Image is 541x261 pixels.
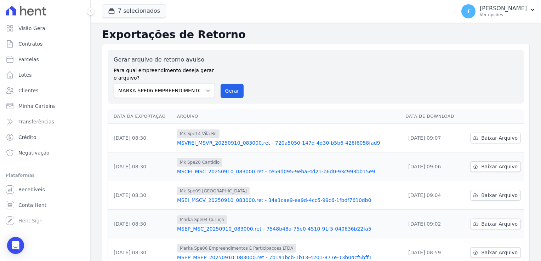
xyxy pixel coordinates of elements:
[177,197,400,204] a: MSEI_MSCV_20250910_083000.ret - 34a1cae9-ea9d-4cc5-99c6-1fbdf7610db0
[3,182,87,197] a: Recebíveis
[3,68,87,82] a: Lotes
[470,161,521,172] a: Baixar Arquivo
[18,118,54,125] span: Transferências
[470,133,521,143] a: Baixar Arquivo
[470,247,521,258] a: Baixar Arquivo
[18,103,55,110] span: Minha Carteira
[481,192,518,199] span: Baixar Arquivo
[480,5,527,12] p: [PERSON_NAME]
[3,21,87,35] a: Visão Geral
[6,171,85,180] div: Plataformas
[403,124,462,152] td: [DATE] 09:07
[456,1,541,21] button: IF [PERSON_NAME] Ver opções
[481,163,518,170] span: Baixar Arquivo
[403,210,462,238] td: [DATE] 09:02
[18,56,39,63] span: Parcelas
[403,181,462,210] td: [DATE] 09:04
[466,9,471,14] span: IF
[177,225,400,232] a: MSEP_MSC_20250910_083000.ret - 7548b48a-75e0-4510-91f5-040636b22fa5
[108,181,174,210] td: [DATE] 08:30
[108,124,174,152] td: [DATE] 08:30
[7,237,24,254] div: Open Intercom Messenger
[18,202,46,209] span: Conta Hent
[3,130,87,144] a: Crédito
[18,25,47,32] span: Visão Geral
[114,56,215,64] label: Gerar arquivo de retorno avulso
[3,52,87,66] a: Parcelas
[470,219,521,229] a: Baixar Arquivo
[177,244,296,253] span: Marka Spe06 Empreendimentos E Participacoes LTDA
[18,134,36,141] span: Crédito
[480,12,527,18] p: Ver opções
[18,87,38,94] span: Clientes
[3,83,87,98] a: Clientes
[177,139,400,146] a: MSVREI_MSVR_20250910_083000.ret - 720a5050-147d-4d30-b5b6-426f6058fad9
[403,152,462,181] td: [DATE] 09:06
[177,254,400,261] a: MSEP_MSEP_20250910_083000.ret - 7b1a1bcb-1b13-4201-877e-13b04cf5bff1
[470,190,521,201] a: Baixar Arquivo
[102,28,530,41] h2: Exportações de Retorno
[108,210,174,238] td: [DATE] 08:30
[108,152,174,181] td: [DATE] 08:30
[102,4,166,18] button: 7 selecionados
[481,220,518,227] span: Baixar Arquivo
[18,186,45,193] span: Recebíveis
[481,134,518,141] span: Baixar Arquivo
[177,215,227,224] span: Marka Spe04 Curuça
[3,115,87,129] a: Transferências
[3,37,87,51] a: Contratos
[403,109,462,124] th: Data de Download
[177,129,220,138] span: Mk Spe14 Vila Re
[177,187,250,195] span: Mk Spe09 [GEOGRAPHIC_DATA]
[174,109,403,124] th: Arquivo
[18,40,42,47] span: Contratos
[114,64,215,82] label: Para qual empreendimento deseja gerar o arquivo?
[108,109,174,124] th: Data da Exportação
[18,149,50,156] span: Negativação
[177,158,223,167] span: Mk Spe20 Cantidio
[221,84,244,98] button: Gerar
[18,71,32,79] span: Lotes
[3,146,87,160] a: Negativação
[3,99,87,113] a: Minha Carteira
[3,198,87,212] a: Conta Hent
[481,249,518,256] span: Baixar Arquivo
[177,168,400,175] a: MSCEI_MSC_20250910_083000.ret - ce59d095-9eba-4d21-b6d0-93c993bb15e9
